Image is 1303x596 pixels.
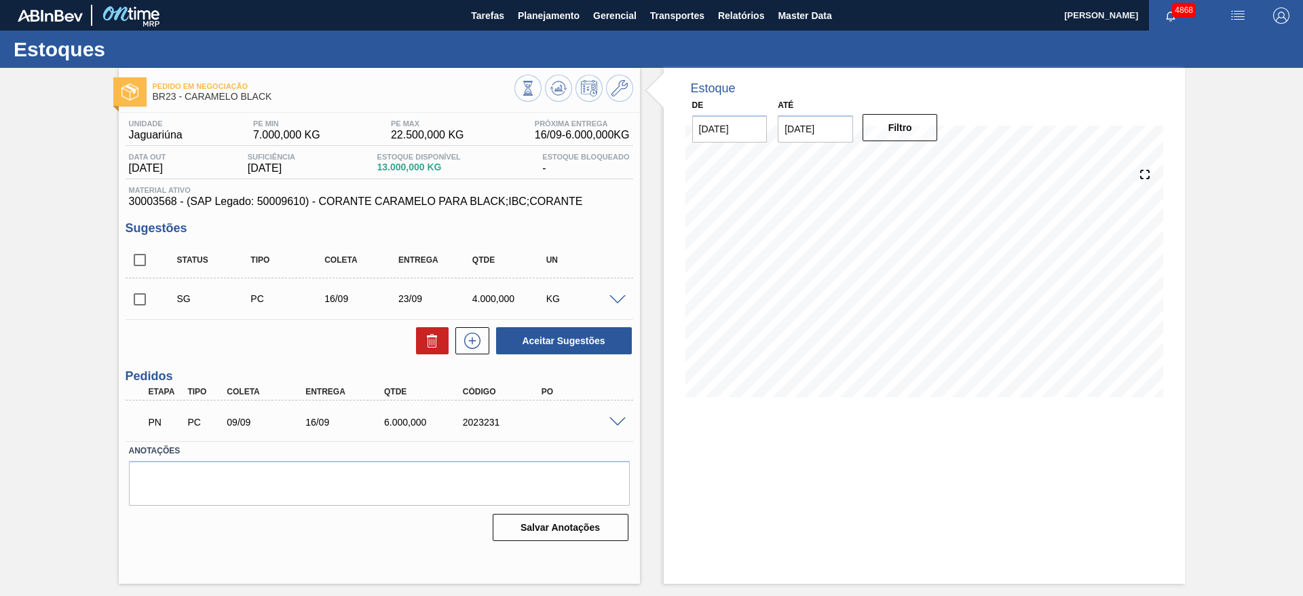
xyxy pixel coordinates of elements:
[691,81,736,96] div: Estoque
[121,83,138,100] img: Ícone
[449,327,489,354] div: Nova sugestão
[1172,3,1196,18] span: 4868
[395,293,477,304] div: 23/09/2025
[129,195,630,208] span: 30003568 - (SAP Legado: 50009610) - CORANTE CARAMELO PARA BLACK;IBC;CORANTE
[593,7,637,24] span: Gerencial
[129,186,630,194] span: Material ativo
[1273,7,1289,24] img: Logout
[174,293,256,304] div: Sugestão Criada
[223,417,311,428] div: 09/09/2025
[391,119,464,128] span: PE MAX
[518,7,580,24] span: Planejamento
[129,129,183,141] span: Jaguariúna
[575,75,603,102] button: Programar Estoque
[778,115,853,143] input: dd/mm/yyyy
[409,327,449,354] div: Excluir Sugestões
[539,153,632,174] div: -
[129,119,183,128] span: Unidade
[381,417,469,428] div: 6.000,000
[321,293,403,304] div: 16/09/2025
[542,153,629,161] span: Estoque Bloqueado
[395,255,477,265] div: Entrega
[174,255,256,265] div: Status
[391,129,464,141] span: 22.500,000 KG
[778,100,793,110] label: Até
[543,255,625,265] div: UN
[377,162,461,172] span: 13.000,000 KG
[650,7,704,24] span: Transportes
[248,162,295,174] span: [DATE]
[145,387,186,396] div: Etapa
[247,293,329,304] div: Pedido de Compra
[184,387,225,396] div: Tipo
[14,41,254,57] h1: Estoques
[253,119,320,128] span: PE MIN
[129,153,166,161] span: Data out
[153,92,514,102] span: BR23 - CARAMELO BLACK
[149,417,183,428] p: PN
[863,114,938,141] button: Filtro
[535,119,630,128] span: Próxima Entrega
[496,327,632,354] button: Aceitar Sugestões
[471,7,504,24] span: Tarefas
[1149,6,1192,25] button: Notificações
[126,369,633,384] h3: Pedidos
[538,387,626,396] div: PO
[321,255,403,265] div: Coleta
[1230,7,1246,24] img: userActions
[18,10,83,22] img: TNhmsLtSVTkK8tSr43FrP2fwEKptu5GPRR3wAAAABJRU5ErkJggg==
[381,387,469,396] div: Qtde
[459,417,548,428] div: 2023231
[543,293,625,304] div: KG
[248,153,295,161] span: Suficiência
[692,115,768,143] input: dd/mm/yyyy
[535,129,630,141] span: 16/09 - 6.000,000 KG
[126,221,633,236] h3: Sugestões
[223,387,311,396] div: Coleta
[302,417,390,428] div: 16/09/2025
[493,514,628,541] button: Salvar Anotações
[514,75,542,102] button: Visão Geral dos Estoques
[184,417,225,428] div: Pedido de Compra
[469,293,551,304] div: 4.000,000
[489,326,633,356] div: Aceitar Sugestões
[778,7,831,24] span: Master Data
[545,75,572,102] button: Atualizar Gráfico
[153,82,514,90] span: Pedido em Negociação
[606,75,633,102] button: Ir ao Master Data / Geral
[469,255,551,265] div: Qtde
[145,407,186,437] div: Pedido em Negociação
[459,387,548,396] div: Código
[129,441,630,461] label: Anotações
[302,387,390,396] div: Entrega
[129,162,166,174] span: [DATE]
[692,100,704,110] label: De
[718,7,764,24] span: Relatórios
[247,255,329,265] div: Tipo
[377,153,461,161] span: Estoque Disponível
[253,129,320,141] span: 7.000,000 KG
